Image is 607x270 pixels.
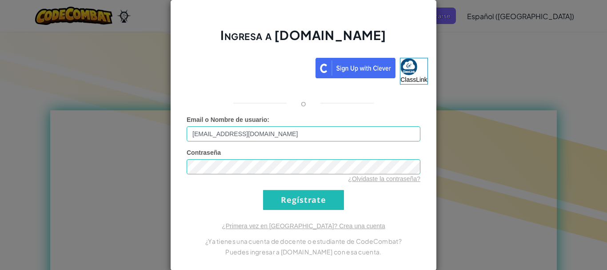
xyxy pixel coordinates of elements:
span: ClassLink [400,76,427,83]
a: ¿Olvidaste la contraseña? [348,175,420,182]
p: o [301,98,306,109]
p: Puedes ingresar a [DOMAIN_NAME] con esa cuenta. [187,246,420,257]
span: Contraseña [187,149,221,156]
iframe: Botón Iniciar sesión con Google [175,57,315,77]
span: Email o Nombre de usuario [187,116,267,123]
input: Regístrate [263,190,344,210]
a: ¿Primera vez en [GEOGRAPHIC_DATA]? Crea una cuenta [222,222,385,230]
label: : [187,115,269,124]
p: ¿Ya tienes una cuenta de docente o estudiante de CodeCombat? [187,236,420,246]
img: clever_sso_button@2x.png [315,58,395,78]
img: classlink-logo-small.png [400,58,417,75]
h2: Ingresa a [DOMAIN_NAME] [187,27,420,52]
